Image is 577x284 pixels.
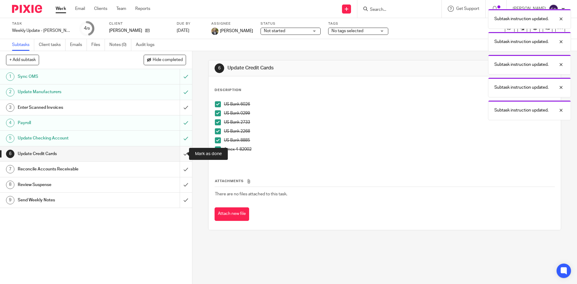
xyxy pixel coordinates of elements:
h1: Reconcile Accounts Receivable [18,165,122,174]
a: Team [116,6,126,12]
p: US Bank 0299 [224,110,554,116]
p: Amex 4-82002 [224,146,554,152]
a: Audit logs [136,39,159,51]
p: Subtask instruction updated. [494,62,548,68]
img: Pixie [12,5,42,13]
p: Subtask instruction updated. [494,16,548,22]
div: 9 [6,196,14,204]
img: svg%3E [549,4,558,14]
div: Weekly Update - [PERSON_NAME] [12,28,72,34]
a: Subtasks [12,39,34,51]
div: 6 [215,63,224,73]
p: US Bank 8885 [224,137,554,143]
a: Files [91,39,105,51]
span: [DATE] [177,29,189,33]
a: Reports [135,6,150,12]
div: 2 [6,88,14,96]
h1: Payroll [18,118,122,127]
div: 5 [6,134,14,143]
p: [PERSON_NAME] [109,28,142,34]
label: Due by [177,21,204,26]
a: Emails [70,39,87,51]
h1: Sync OMS [18,72,122,81]
a: Client tasks [39,39,66,51]
span: There are no files attached to this task. [215,192,287,196]
h1: Update Checking Account [18,134,122,143]
h1: Update Credit Cards [18,149,122,158]
a: Clients [94,6,107,12]
p: US Bank 2268 [224,128,554,134]
button: + Add subtask [6,55,39,65]
a: Notes (0) [109,39,131,51]
h1: Send Weekly Notes [18,196,122,205]
h1: Review Suspense [18,180,122,189]
div: Weekly Update - Gerszewski [12,28,72,34]
div: 3 [6,103,14,112]
h1: Enter Scanned Invoices [18,103,122,112]
small: /9 [87,27,90,30]
h1: Update Credit Cards [227,65,398,71]
p: Subtask instruction updated. [494,84,548,90]
div: 4 [6,119,14,127]
button: Attach new file [215,207,249,221]
div: 8 [6,181,14,189]
button: Hide completed [144,55,186,65]
span: Hide completed [153,58,183,63]
p: Subtask instruction updated. [494,39,548,45]
span: Attachments [215,179,244,183]
p: Subtask instruction updated. [494,107,548,113]
label: Client [109,21,169,26]
p: US Bank 2733 [224,119,554,125]
img: image.jpg [211,28,218,35]
a: Email [75,6,85,12]
label: Task [12,21,72,26]
span: [PERSON_NAME] [220,28,253,34]
label: Assignee [211,21,253,26]
div: 4 [84,25,90,32]
span: Not started [264,29,285,33]
label: Status [261,21,321,26]
h1: Update Manufacturers [18,87,122,96]
div: 7 [6,165,14,173]
div: 1 [6,72,14,81]
p: Description [215,88,241,93]
a: Work [56,6,66,12]
div: 6 [6,150,14,158]
p: US Bank 6026 [224,101,554,107]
